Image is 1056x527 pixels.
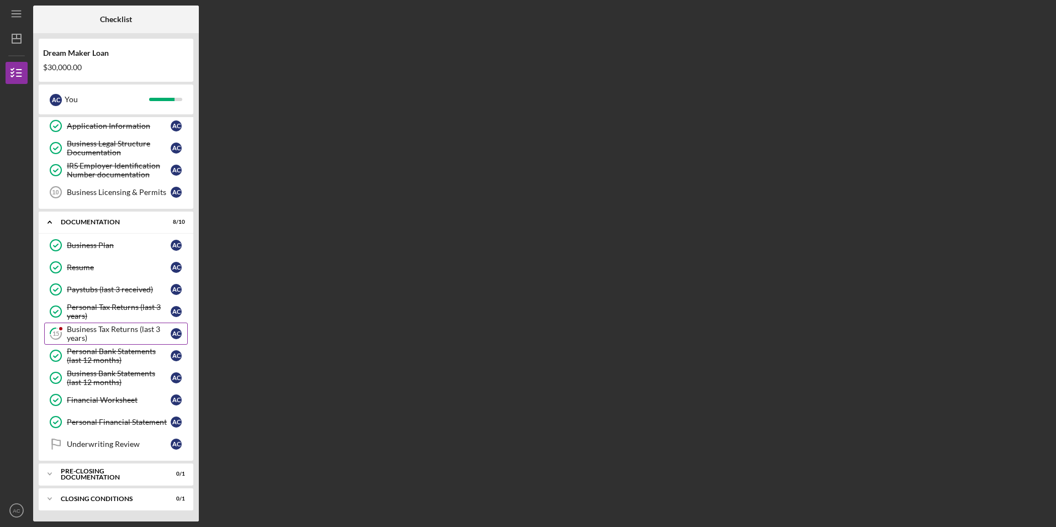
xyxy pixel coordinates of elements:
[44,301,188,323] a: Personal Tax Returns (last 3 years)AC
[67,161,171,179] div: IRS Employer Identification Number documentation
[171,306,182,317] div: A C
[171,284,182,295] div: A C
[61,496,157,502] div: Closing Conditions
[43,49,189,57] div: Dream Maker Loan
[67,418,171,426] div: Personal Financial Statement
[171,372,182,383] div: A C
[44,115,188,137] a: Application InformationAC
[67,440,171,449] div: Underwriting Review
[171,439,182,450] div: A C
[44,234,188,256] a: Business PlanAC
[171,143,182,154] div: A C
[44,137,188,159] a: Business Legal Structure DocumentationAC
[171,187,182,198] div: A C
[61,468,157,481] div: Pre-Closing Documentation
[67,139,171,157] div: Business Legal Structure Documentation
[52,330,59,338] tspan: 15
[44,345,188,367] a: Personal Bank Statements (last 12 months)AC
[44,256,188,278] a: ResumeAC
[100,15,132,24] b: Checklist
[44,159,188,181] a: IRS Employer Identification Number documentationAC
[171,350,182,361] div: A C
[171,394,182,405] div: A C
[171,262,182,273] div: A C
[171,328,182,339] div: A C
[67,241,171,250] div: Business Plan
[165,219,185,225] div: 8 / 10
[44,181,188,203] a: 10Business Licensing & PermitsAC
[171,240,182,251] div: A C
[67,303,171,320] div: Personal Tax Returns (last 3 years)
[43,63,189,72] div: $30,000.00
[52,189,59,196] tspan: 10
[171,417,182,428] div: A C
[44,323,188,345] a: 15Business Tax Returns (last 3 years)AC
[67,325,171,342] div: Business Tax Returns (last 3 years)
[67,369,171,387] div: Business Bank Statements (last 12 months)
[44,367,188,389] a: Business Bank Statements (last 12 months)AC
[67,188,171,197] div: Business Licensing & Permits
[67,396,171,404] div: Financial Worksheet
[44,411,188,433] a: Personal Financial StatementAC
[61,219,157,225] div: Documentation
[171,165,182,176] div: A C
[67,285,171,294] div: Paystubs (last 3 received)
[67,263,171,272] div: Resume
[50,94,62,106] div: A C
[44,389,188,411] a: Financial WorksheetAC
[44,433,188,455] a: Underwriting ReviewAC
[165,496,185,502] div: 0 / 1
[67,347,171,365] div: Personal Bank Statements (last 12 months)
[65,90,149,109] div: You
[6,499,28,521] button: AC
[13,508,20,514] text: AC
[165,471,185,477] div: 0 / 1
[67,122,171,130] div: Application Information
[171,120,182,131] div: A C
[44,278,188,301] a: Paystubs (last 3 received)AC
